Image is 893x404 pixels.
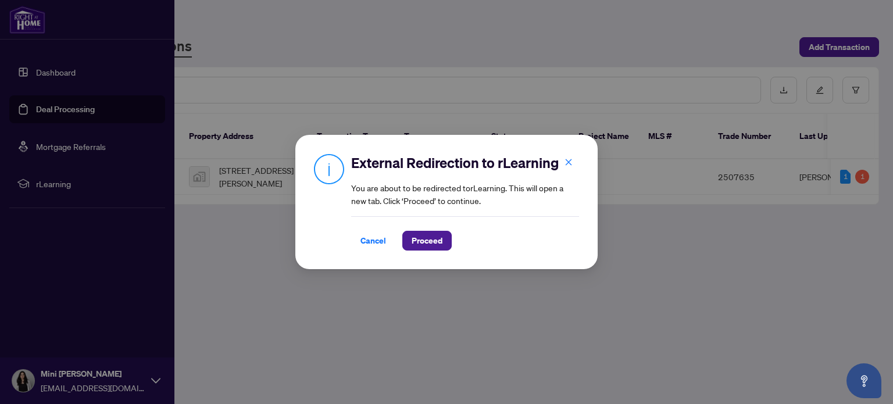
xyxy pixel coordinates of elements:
[351,153,579,251] div: You are about to be redirected to rLearning . This will open a new tab. Click ‘Proceed’ to continue.
[402,231,452,251] button: Proceed
[351,153,579,172] h2: External Redirection to rLearning
[412,231,442,250] span: Proceed
[565,158,573,166] span: close
[360,231,386,250] span: Cancel
[351,231,395,251] button: Cancel
[846,363,881,398] button: Open asap
[314,153,344,184] img: Info Icon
